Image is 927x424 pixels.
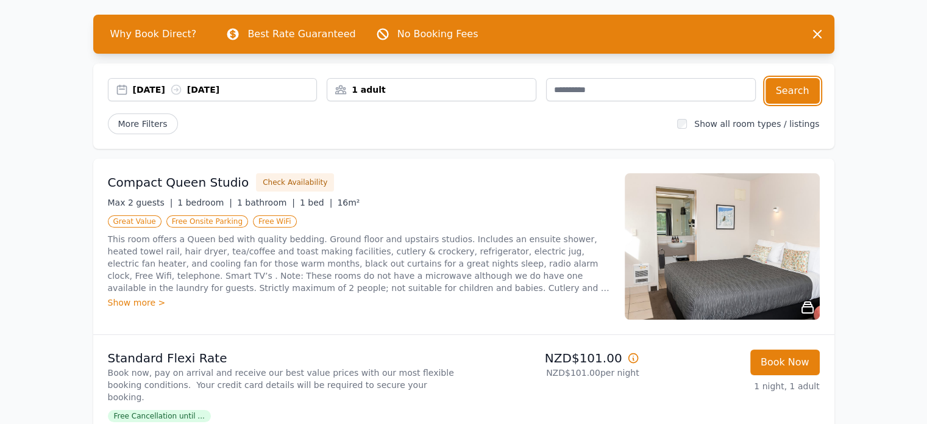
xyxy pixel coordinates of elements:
[237,198,295,207] span: 1 bathroom |
[300,198,332,207] span: 1 bed |
[247,27,355,41] p: Best Rate Guaranteed
[469,350,639,367] p: NZD$101.00
[750,350,820,375] button: Book Now
[108,367,459,403] p: Book now, pay on arrival and receive our best value prices with our most flexible booking conditi...
[256,173,334,192] button: Check Availability
[765,78,820,104] button: Search
[108,350,459,367] p: Standard Flexi Rate
[108,174,249,191] h3: Compact Queen Studio
[108,198,173,207] span: Max 2 guests |
[469,367,639,379] p: NZD$101.00 per night
[177,198,232,207] span: 1 bedroom |
[694,119,819,129] label: Show all room types / listings
[649,380,820,392] p: 1 night, 1 adult
[108,215,162,228] span: Great Value
[108,296,610,309] div: Show more >
[166,215,248,228] span: Free Onsite Parking
[397,27,478,41] p: No Booking Fees
[108,233,610,294] p: This room offers a Queen bed with quality bedding. Ground floor and upstairs studios. Includes an...
[337,198,360,207] span: 16m²
[133,84,317,96] div: [DATE] [DATE]
[327,84,536,96] div: 1 adult
[101,22,207,46] span: Why Book Direct?
[108,410,211,422] span: Free Cancellation until ...
[108,113,178,134] span: More Filters
[253,215,297,228] span: Free WiFi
